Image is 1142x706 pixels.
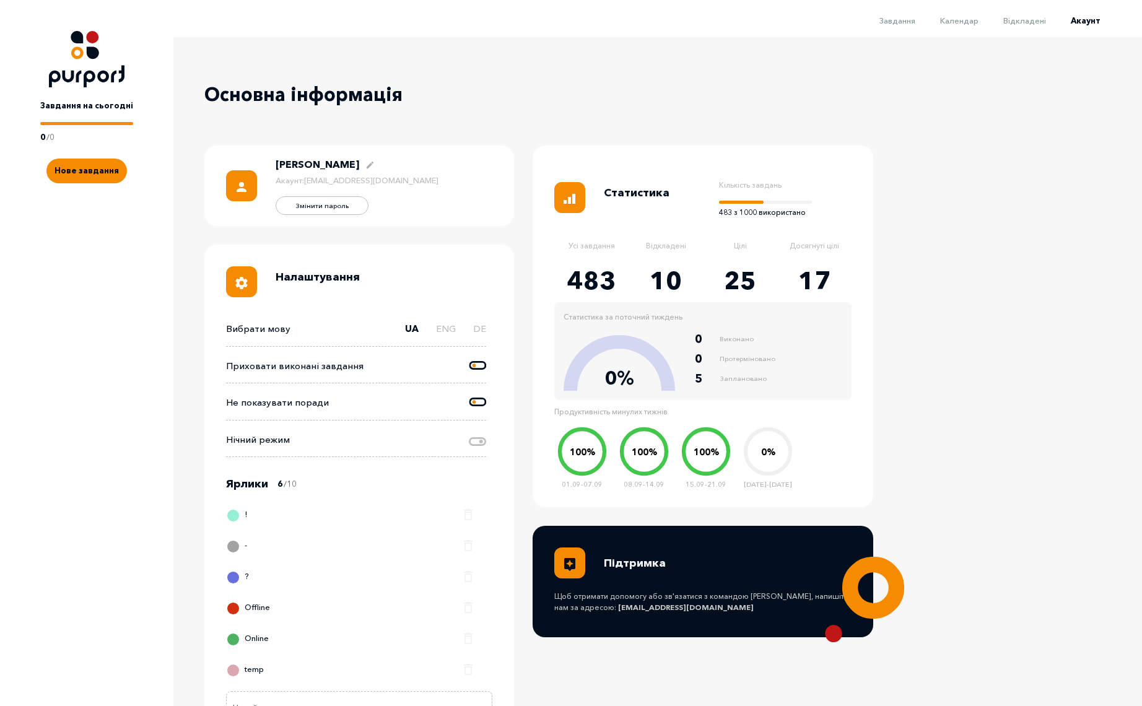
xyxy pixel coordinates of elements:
[473,322,486,346] label: DE
[277,478,282,500] p: 6
[276,175,438,187] p: Акаунт : [EMAIL_ADDRESS][DOMAIN_NAME]
[50,131,54,144] p: 0
[457,660,471,674] button: Delete label
[564,312,682,323] p: Статистика за поточний тиждень
[940,15,979,25] span: Календар
[1046,15,1101,25] a: Акаунт
[554,262,629,299] p: 483
[229,598,270,623] div: Offline
[229,505,248,530] div: !
[618,603,754,612] a: [EMAIL_ADDRESS][DOMAIN_NAME]
[457,629,471,643] button: Delete label
[276,157,359,172] p: [PERSON_NAME]
[632,447,657,458] text: 100 %
[457,598,471,612] button: Delete label
[879,15,915,25] span: Завдання
[40,100,133,112] p: Завдання на сьогодні
[46,131,50,144] p: /
[204,81,452,108] p: Основна інформація
[46,143,127,183] a: Create new task
[405,322,419,346] label: UA
[629,240,703,265] p: Відкладені
[720,354,775,364] span: Протерміновано
[720,373,767,384] span: Заплановано
[703,240,777,265] p: Цілі
[229,567,249,592] div: ?
[695,370,717,387] div: 5
[695,351,717,367] div: 0
[695,331,717,347] div: 0
[629,262,703,299] p: 10
[40,87,133,143] a: Завдання на сьогодні0/0
[678,479,734,490] p: 15.09-21.09
[761,447,775,458] text: 0 %
[54,165,119,175] span: Нове завдання
[1071,15,1101,25] span: Акаунт
[979,15,1046,25] a: Відкладені
[604,555,666,572] p: Підтримка
[616,479,672,490] p: 08.09-14.09
[777,262,852,299] p: 17
[457,567,471,581] button: Delete label
[284,478,297,490] p: / 10
[457,505,471,519] button: Delete label
[457,536,471,550] button: Delete label
[229,536,247,561] div: -
[226,433,290,447] p: Нічний режим
[46,159,127,183] button: Create new task
[436,322,456,346] label: ENG
[229,660,264,685] div: temp
[720,334,754,344] span: Виконано
[229,629,269,654] div: Online
[276,269,360,285] p: Налаштування
[1003,15,1046,25] span: Відкладені
[49,31,124,87] img: Logo icon
[226,396,329,410] p: Не показувати поради
[226,359,364,373] p: Приховати виконані завдання
[719,180,812,191] p: Кількість завдань
[554,591,852,613] b: Щоб отримати допомогу або зв'язатися з командою [PERSON_NAME], напишіть нам за адресою :
[740,479,796,490] p: [DATE]-[DATE]
[226,476,268,492] p: Ярлики
[554,479,610,490] p: 01.09-07.09
[570,447,595,458] text: 100 %
[694,447,719,458] text: 100 %
[703,262,777,299] p: 25
[855,15,915,25] a: Завдання
[915,15,979,25] a: Календар
[719,207,812,218] p: 483 з 1000 використано
[554,240,629,265] p: Усі завдання
[554,406,802,417] p: Продуктивність минулих тижнів
[226,322,290,336] p: Вибрати мову
[777,240,852,265] p: Досягнуті цілі
[604,185,669,201] p: Статистика
[40,131,45,144] p: 0
[276,196,368,215] button: Edit password
[588,364,650,392] p: 0 %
